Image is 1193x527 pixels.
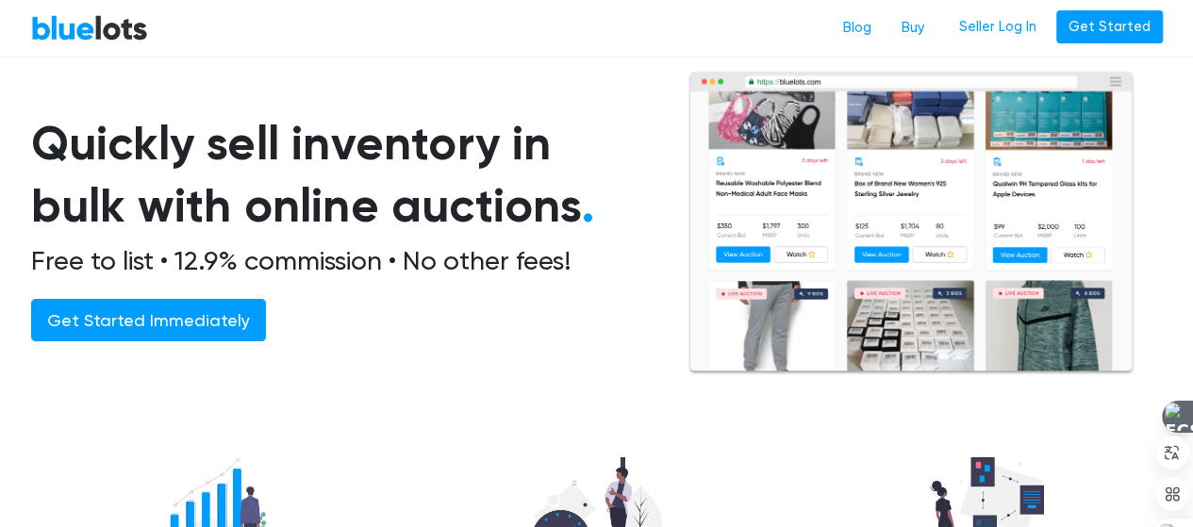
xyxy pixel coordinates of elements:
h1: Quickly sell inventory in bulk with online auctions [31,112,642,238]
a: Get Started Immediately [31,299,266,341]
img: browserlots-effe8949e13f0ae0d7b59c7c387d2f9fb811154c3999f57e71a08a1b8b46c466.png [688,71,1135,375]
a: Blog [828,10,886,46]
a: Get Started [1056,10,1163,44]
a: Buy [886,10,939,46]
a: BlueLots [31,14,148,41]
a: Seller Log In [947,10,1049,44]
span: . [582,177,594,234]
h2: Free to list • 12.9% commission • No other fees! [31,245,642,277]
